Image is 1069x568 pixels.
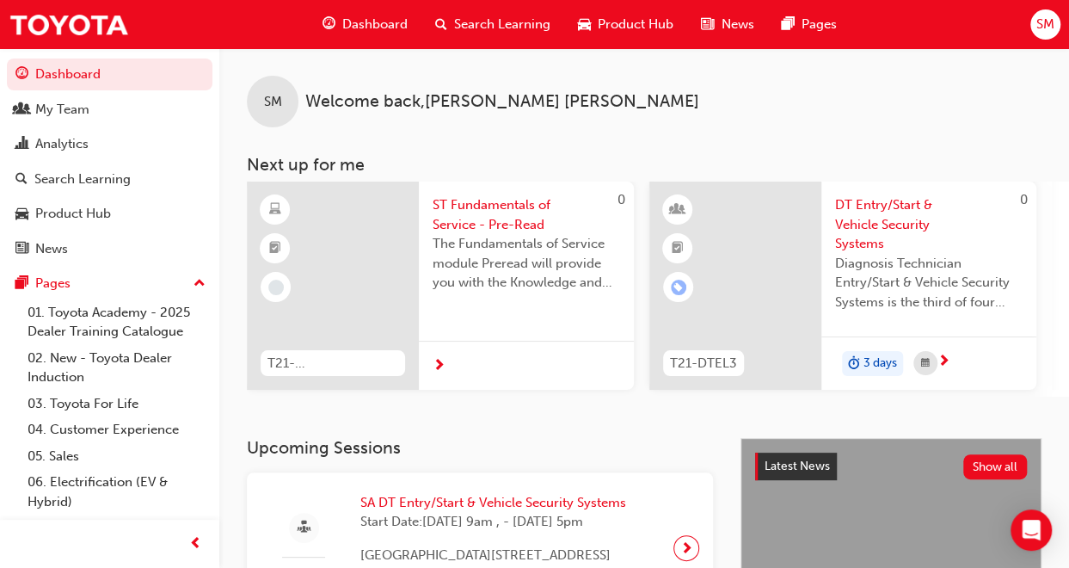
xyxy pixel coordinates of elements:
[15,276,28,292] span: pages-icon
[194,273,206,295] span: up-icon
[672,199,684,221] span: learningResourceType_INSTRUCTOR_LED-icon
[15,102,28,118] span: people-icon
[360,493,660,513] span: SA DT Entry/Start & Vehicle Security Systems
[687,7,767,42] a: news-iconNews
[1011,509,1052,551] div: Open Intercom Messenger
[670,354,737,374] span: T21-DTEL3
[921,353,930,374] span: calendar-icon
[189,534,202,555] span: prev-icon
[269,199,281,221] span: learningResourceType_ELEARNING-icon
[7,198,212,230] a: Product Hub
[21,515,212,541] a: 07. Parts21 Certification
[268,280,284,295] span: learningRecordVerb_NONE-icon
[863,354,897,374] span: 3 days
[963,454,1028,479] button: Show all
[1036,15,1054,34] span: SM
[247,182,634,390] a: 0T21-STFOS_PRE_READST Fundamentals of Service - Pre-ReadThe Fundamentals of Service module Prerea...
[35,274,71,293] div: Pages
[21,417,212,443] a: 04. Customer Experience
[15,67,28,83] span: guage-icon
[7,128,212,160] a: Analytics
[433,234,620,293] span: The Fundamentals of Service module Preread will provide you with the Knowledge and Understanding ...
[701,14,714,35] span: news-icon
[15,207,28,222] span: car-icon
[1030,9,1060,40] button: SM
[298,517,310,539] span: sessionType_FACE_TO_FACE-icon
[7,59,212,90] a: Dashboard
[15,242,28,257] span: news-icon
[21,345,212,391] a: 02. New - Toyota Dealer Induction
[35,100,89,120] div: My Team
[269,238,281,260] span: booktick-icon
[721,15,753,34] span: News
[34,170,131,189] div: Search Learning
[421,7,564,42] a: search-iconSearch Learning
[35,134,89,154] div: Analytics
[680,536,693,560] span: next-icon
[247,438,713,458] h3: Upcoming Sessions
[598,15,673,34] span: Product Hub
[323,14,335,35] span: guage-icon
[835,195,1023,254] span: DT Entry/Start & Vehicle Security Systems
[801,15,836,34] span: Pages
[7,268,212,299] button: Pages
[35,239,68,259] div: News
[342,15,408,34] span: Dashboard
[848,353,860,375] span: duration-icon
[765,459,830,473] span: Latest News
[578,14,591,35] span: car-icon
[1020,192,1028,207] span: 0
[7,55,212,268] button: DashboardMy TeamAnalyticsSearch LearningProduct HubNews
[21,443,212,470] a: 05. Sales
[9,5,129,44] img: Trak
[781,14,794,35] span: pages-icon
[21,391,212,417] a: 03. Toyota For Life
[21,469,212,515] a: 06. Electrification (EV & Hybrid)
[267,354,398,374] span: T21-STFOS_PRE_READ
[21,299,212,345] a: 01. Toyota Academy - 2025 Dealer Training Catalogue
[433,195,620,234] span: ST Fundamentals of Service - Pre-Read
[7,233,212,265] a: News
[15,172,28,188] span: search-icon
[671,280,686,295] span: learningRecordVerb_ENROLL-icon
[755,453,1027,480] a: Latest NewsShow all
[454,15,550,34] span: Search Learning
[360,512,660,532] span: Start Date: [DATE] 9am , - [DATE] 5pm
[7,164,212,195] a: Search Learning
[435,14,447,35] span: search-icon
[15,137,28,152] span: chart-icon
[564,7,687,42] a: car-iconProduct Hub
[617,192,625,207] span: 0
[767,7,850,42] a: pages-iconPages
[433,359,445,374] span: next-icon
[264,92,282,112] span: SM
[309,7,421,42] a: guage-iconDashboard
[35,204,111,224] div: Product Hub
[937,355,950,370] span: next-icon
[672,238,684,260] span: booktick-icon
[7,94,212,126] a: My Team
[305,92,699,112] span: Welcome back , [PERSON_NAME] [PERSON_NAME]
[649,182,1036,390] a: 0T21-DTEL3DT Entry/Start & Vehicle Security SystemsDiagnosis Technician Entry/Start & Vehicle Sec...
[835,254,1023,312] span: Diagnosis Technician Entry/Start & Vehicle Security Systems is the third of four Electrical modul...
[219,155,1069,175] h3: Next up for me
